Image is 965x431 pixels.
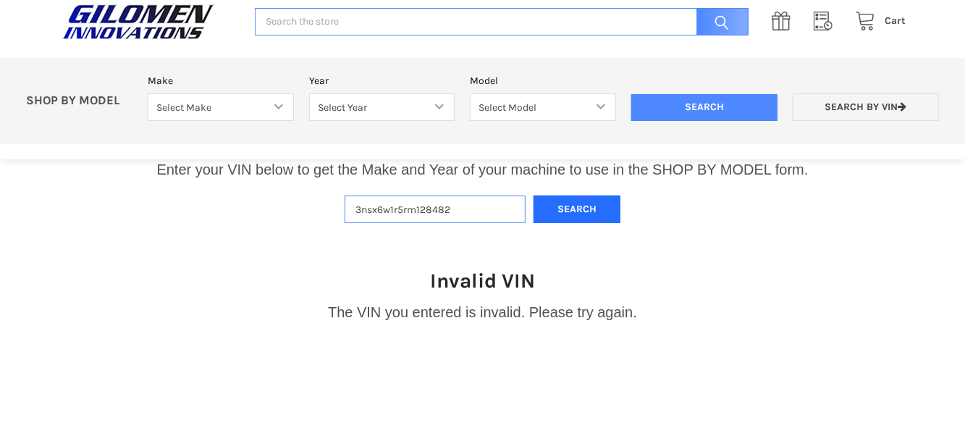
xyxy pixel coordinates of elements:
[255,8,748,36] input: Search the store
[470,73,616,88] label: Model
[19,93,140,109] p: SHOP BY MODEL
[156,159,808,180] p: Enter your VIN below to get the Make and Year of your machine to use in the SHOP BY MODEL form.
[848,12,906,30] a: Cart
[328,301,637,323] p: The VIN you entered is invalid. Please try again.
[59,4,218,40] img: GILOMEN INNOVATIONS
[59,4,240,40] a: GILOMEN INNOVATIONS
[689,8,749,36] input: Search
[631,94,778,122] input: Search
[345,196,526,224] input: Enter VIN of your machine
[793,93,939,122] a: Search by VIN
[430,268,535,293] h1: Invalid VIN
[148,73,294,88] label: Make
[309,73,455,88] label: Year
[885,14,906,27] span: Cart
[534,196,620,224] button: Search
